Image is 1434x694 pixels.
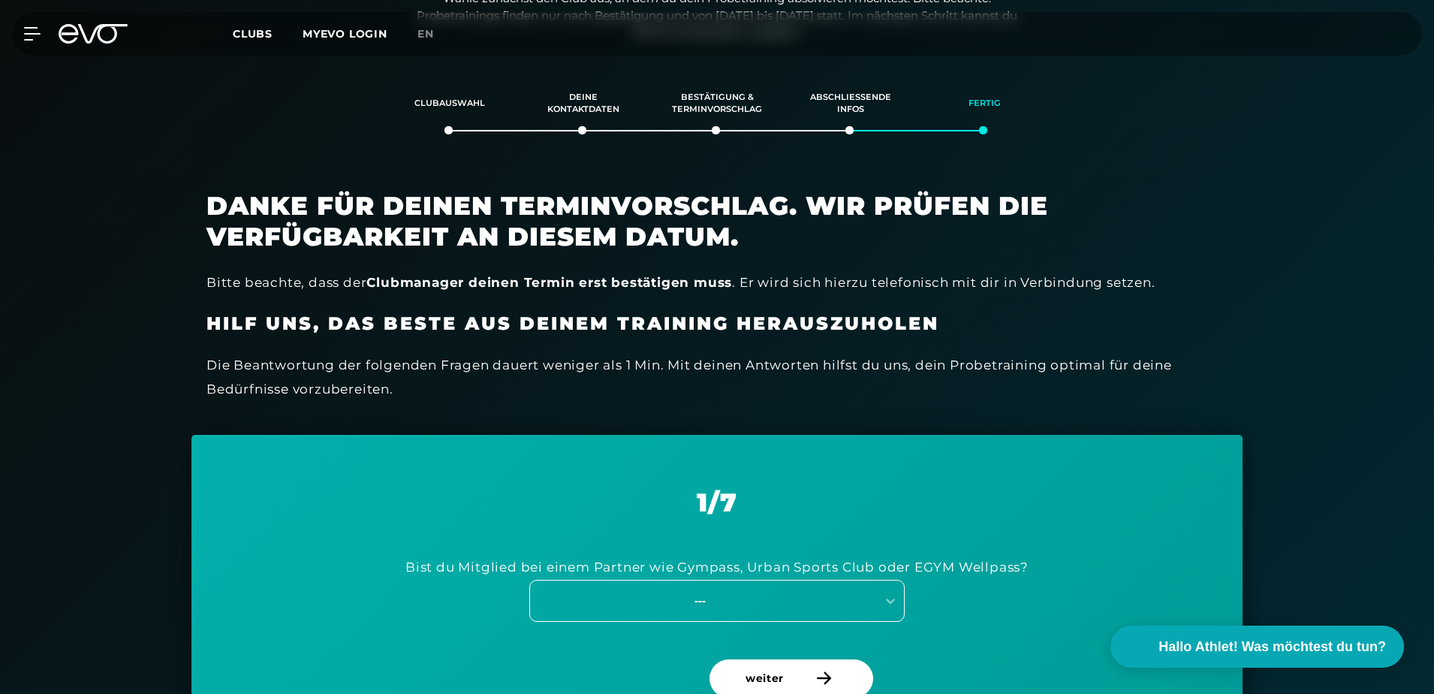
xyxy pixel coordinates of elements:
[417,27,434,41] span: en
[402,83,498,124] div: Clubauswahl
[936,83,1032,124] div: Fertig
[206,312,1228,335] h3: Hilf uns, das beste aus deinem Training herauszuholen
[366,275,732,290] strong: Clubmanager deinen Termin erst bestätigen muss
[803,83,899,124] div: Abschließende Infos
[233,27,273,41] span: Clubs
[206,270,1228,294] div: Bitte beachte, dass der . Er wird sich hierzu telefonisch mit dir in Verbindung setzen.
[746,671,784,686] span: weiter
[535,83,631,124] div: Deine Kontaktdaten
[532,592,869,609] div: ---
[206,191,1228,252] h2: Danke für deinen Terminvorschlag. Wir prüfen die Verfügbarkeit an diesem Datum.
[405,555,1029,579] div: Bist du Mitglied bei einem Partner wie Gympass, Urban Sports Club oder EGYM Wellpass?
[233,26,303,41] a: Clubs
[417,26,452,43] a: en
[1158,637,1386,657] span: Hallo Athlet! Was möchtest du tun?
[303,27,387,41] a: MYEVO LOGIN
[669,83,765,124] div: Bestätigung & Terminvorschlag
[206,353,1228,402] div: Die Beantwortung der folgenden Fragen dauert weniger als 1 Min. Mit deinen Antworten hilfst du un...
[697,487,737,518] span: 1 / 7
[1110,626,1404,668] button: Hallo Athlet! Was möchtest du tun?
